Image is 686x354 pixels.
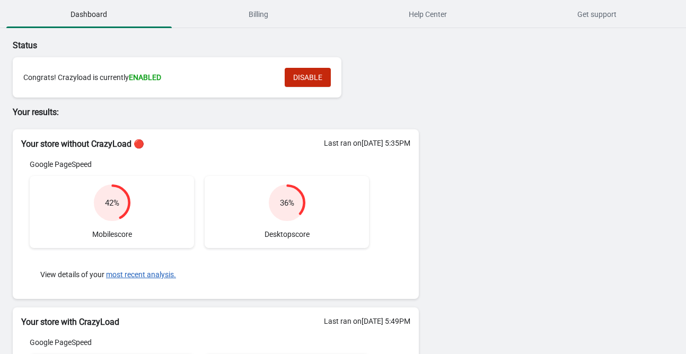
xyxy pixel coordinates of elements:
[105,198,119,208] div: 42 %
[324,316,410,326] div: Last ran on [DATE] 5:49PM
[280,198,294,208] div: 36 %
[324,138,410,148] div: Last ran on [DATE] 5:35PM
[345,5,511,24] span: Help Center
[21,138,410,151] h2: Your store without CrazyLoad 🔴
[30,337,369,348] div: Google PageSpeed
[23,72,274,83] div: Congrats! Crazyload is currently
[30,259,369,290] div: View details of your
[4,1,174,28] button: Dashboard
[13,39,419,52] p: Status
[205,176,369,248] div: Desktop score
[21,316,410,329] h2: Your store with CrazyLoad
[176,5,341,24] span: Billing
[6,5,172,24] span: Dashboard
[30,159,369,170] div: Google PageSpeed
[515,5,680,24] span: Get support
[106,270,176,279] button: most recent analysis.
[30,176,194,248] div: Mobile score
[293,73,322,82] span: DISABLE
[13,106,419,119] p: Your results:
[285,68,331,87] button: DISABLE
[129,73,161,82] span: ENABLED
